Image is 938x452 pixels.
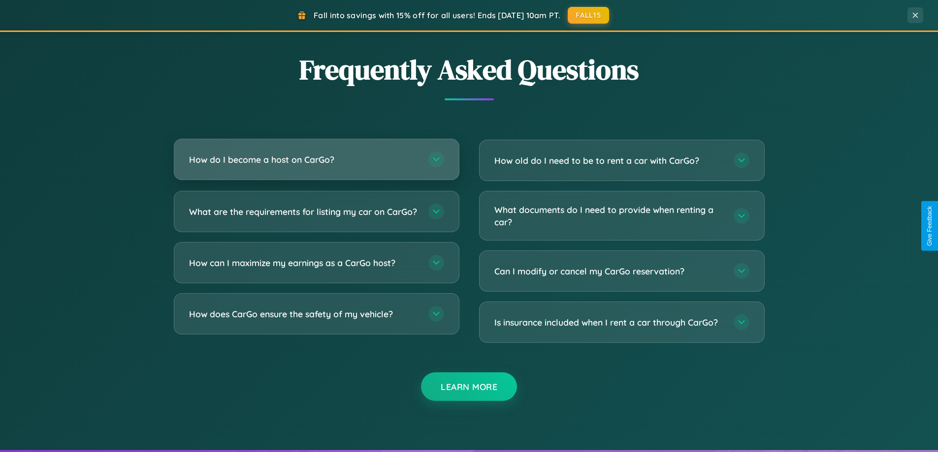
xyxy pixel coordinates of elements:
[494,204,724,228] h3: What documents do I need to provide when renting a car?
[421,372,517,401] button: Learn More
[189,257,419,269] h3: How can I maximize my earnings as a CarGo host?
[494,265,724,277] h3: Can I modify or cancel my CarGo reservation?
[568,7,609,24] button: FALL15
[189,206,419,218] h3: What are the requirements for listing my car on CarGo?
[174,51,765,89] h2: Frequently Asked Questions
[314,10,560,20] span: Fall into savings with 15% off for all users! Ends [DATE] 10am PT.
[494,316,724,329] h3: Is insurance included when I rent a car through CarGo?
[189,308,419,320] h3: How does CarGo ensure the safety of my vehicle?
[189,153,419,166] h3: How do I become a host on CarGo?
[926,206,933,246] div: Give Feedback
[494,154,724,167] h3: How old do I need to be to rent a car with CarGo?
